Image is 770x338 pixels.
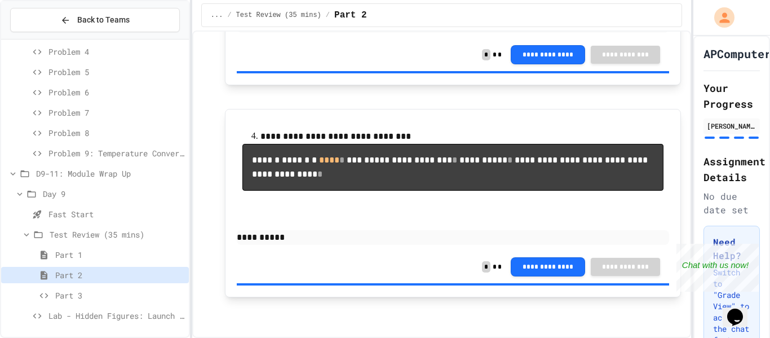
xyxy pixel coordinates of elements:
[236,11,321,20] span: Test Review (35 mins)
[55,269,184,281] span: Part 2
[48,107,184,118] span: Problem 7
[36,168,184,179] span: D9-11: Module Wrap Up
[713,235,750,262] h3: Need Help?
[326,11,330,20] span: /
[48,86,184,98] span: Problem 6
[10,8,180,32] button: Back to Teams
[676,244,759,292] iframe: chat widget
[334,8,367,22] span: Part 2
[43,188,184,200] span: Day 9
[48,208,184,220] span: Fast Start
[48,46,184,58] span: Problem 4
[48,310,184,322] span: Lab - Hidden Figures: Launch Weight Calculator
[703,190,760,217] div: No due date set
[55,249,184,261] span: Part 1
[723,293,759,327] iframe: chat widget
[707,121,756,131] div: [PERSON_NAME]
[703,153,760,185] h2: Assignment Details
[702,5,737,30] div: My Account
[48,147,184,159] span: Problem 9: Temperature Converter
[227,11,231,20] span: /
[48,127,184,139] span: Problem 8
[703,80,760,112] h2: Your Progress
[77,14,130,26] span: Back to Teams
[55,289,184,301] span: Part 3
[50,229,184,240] span: Test Review (35 mins)
[48,66,184,78] span: Problem 5
[211,11,223,20] span: ...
